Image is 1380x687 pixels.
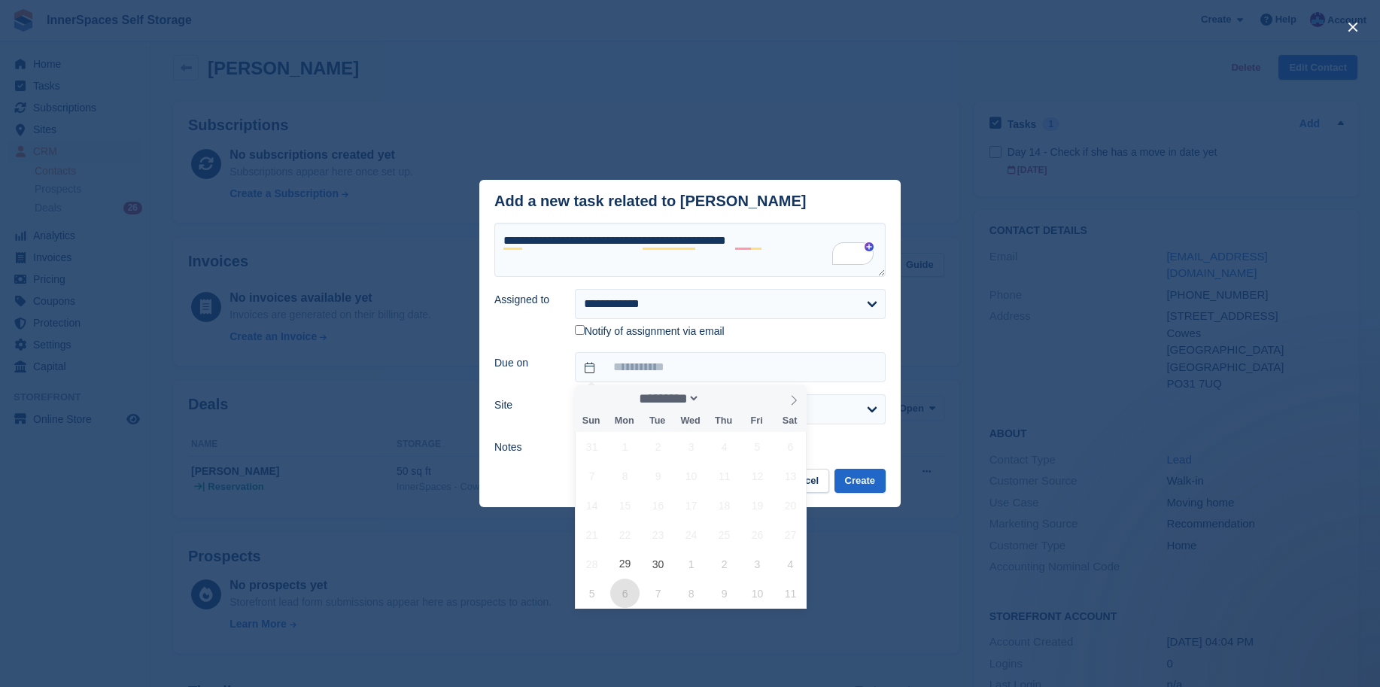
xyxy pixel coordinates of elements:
span: October 11, 2025 [776,579,805,608]
span: October 1, 2025 [676,549,706,579]
span: October 3, 2025 [743,549,772,579]
span: September 12, 2025 [743,461,772,491]
label: Site [494,397,557,413]
input: Notify of assignment via email [575,325,585,335]
label: Notify of assignment via email [575,325,725,339]
span: October 8, 2025 [676,579,706,608]
div: Add a new task related to [PERSON_NAME] [494,193,807,210]
span: September 6, 2025 [776,432,805,461]
span: October 7, 2025 [643,579,673,608]
span: Fri [740,416,774,426]
span: Tue [641,416,674,426]
span: September 4, 2025 [710,432,739,461]
span: September 5, 2025 [743,432,772,461]
label: Due on [494,355,557,371]
span: September 1, 2025 [610,432,640,461]
span: September 25, 2025 [710,520,739,549]
span: October 5, 2025 [577,579,606,608]
span: September 18, 2025 [710,491,739,520]
span: Mon [608,416,641,426]
span: September 2, 2025 [643,432,673,461]
span: September 10, 2025 [676,461,706,491]
span: September 14, 2025 [577,491,606,520]
span: September 13, 2025 [776,461,805,491]
span: September 9, 2025 [643,461,673,491]
span: September 28, 2025 [577,549,606,579]
span: September 20, 2025 [776,491,805,520]
span: September 16, 2025 [643,491,673,520]
span: September 19, 2025 [743,491,772,520]
span: October 9, 2025 [710,579,739,608]
span: September 11, 2025 [710,461,739,491]
span: September 22, 2025 [610,520,640,549]
span: September 17, 2025 [676,491,706,520]
span: September 26, 2025 [743,520,772,549]
label: Assigned to [494,292,557,308]
span: October 6, 2025 [610,579,640,608]
span: September 23, 2025 [643,520,673,549]
select: Month [634,391,700,406]
span: September 15, 2025 [610,491,640,520]
span: October 2, 2025 [710,549,739,579]
span: September 29, 2025 [610,549,640,579]
input: Year [700,391,747,406]
span: September 7, 2025 [577,461,606,491]
button: close [1341,15,1365,39]
span: Thu [707,416,740,426]
span: October 4, 2025 [776,549,805,579]
label: Notes [494,439,557,455]
span: September 30, 2025 [643,549,673,579]
span: September 24, 2025 [676,520,706,549]
span: September 3, 2025 [676,432,706,461]
span: August 31, 2025 [577,432,606,461]
span: Sun [575,416,608,426]
span: Sat [774,416,807,426]
span: October 10, 2025 [743,579,772,608]
span: September 21, 2025 [577,520,606,549]
span: Wed [674,416,707,426]
button: Create [834,469,886,494]
span: September 8, 2025 [610,461,640,491]
textarea: To enrich screen reader interactions, please activate Accessibility in Grammarly extension settings [494,223,886,277]
span: September 27, 2025 [776,520,805,549]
